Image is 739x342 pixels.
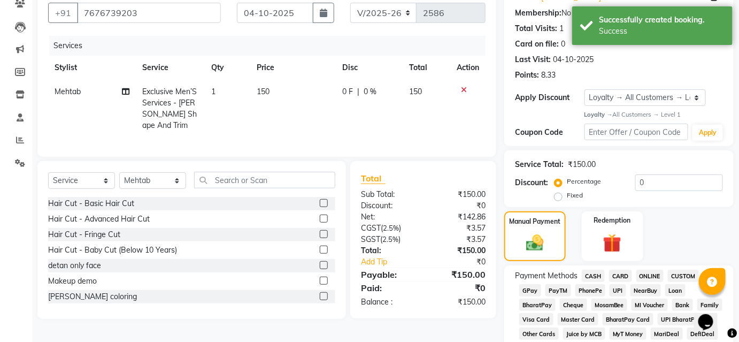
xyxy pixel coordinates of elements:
[560,299,587,311] span: Cheque
[353,256,435,268] a: Add Tip
[450,56,486,80] th: Action
[364,86,376,97] span: 0 %
[49,36,494,56] div: Services
[423,211,494,223] div: ₹142.86
[567,191,583,200] label: Fixed
[632,299,668,311] span: MI Voucher
[584,110,723,119] div: All Customers → Level 1
[553,54,594,65] div: 04-10-2025
[336,56,403,80] th: Disc
[692,125,723,141] button: Apply
[561,39,565,50] div: 0
[630,284,661,297] span: NearBuy
[353,211,424,223] div: Net:
[423,268,494,281] div: ₹150.00
[591,299,628,311] span: MosamBee
[342,86,353,97] span: 0 F
[353,245,424,256] div: Total:
[603,313,654,325] span: BharatPay Card
[250,56,336,80] th: Price
[515,7,723,19] div: No Active Membership
[383,224,399,232] span: 2.5%
[423,297,494,308] div: ₹150.00
[563,328,605,340] span: Juice by MCB
[509,217,560,226] label: Manual Payment
[599,14,725,26] div: Successfully created booking.
[48,198,134,209] div: Hair Cut - Basic Hair Cut
[423,223,494,234] div: ₹3.57
[521,233,549,253] img: _cash.svg
[658,313,705,325] span: UPI BharatPay
[48,291,137,302] div: [PERSON_NAME] coloring
[48,56,136,80] th: Stylist
[687,328,718,340] span: DefiDeal
[694,299,728,331] iframe: chat widget
[515,177,548,188] div: Discount:
[515,127,584,138] div: Coupon Code
[515,92,584,103] div: Apply Discount
[48,260,101,271] div: detan only face
[515,70,539,81] div: Points:
[519,299,556,311] span: BharatPay
[353,297,424,308] div: Balance :
[559,23,564,34] div: 1
[575,284,606,297] span: PhonePe
[361,173,386,184] span: Total
[361,223,381,233] span: CGST
[567,177,601,186] label: Percentage
[357,86,359,97] span: |
[594,216,631,225] label: Redemption
[672,299,693,311] span: Bank
[48,214,150,225] div: Hair Cut - Advanced Hair Cut
[423,234,494,245] div: ₹3.57
[636,270,664,282] span: ONLINE
[423,282,494,294] div: ₹0
[48,229,120,240] div: Hair Cut - Fringe Cut
[403,56,450,80] th: Total
[353,200,424,211] div: Discount:
[194,172,335,188] input: Search or Scan
[48,3,78,23] button: +91
[211,87,215,96] span: 1
[519,328,559,340] span: Other Cards
[609,270,632,282] span: CARD
[353,234,424,245] div: ( )
[610,284,626,297] span: UPI
[584,111,613,118] strong: Loyalty →
[515,7,561,19] div: Membership:
[668,270,699,282] span: CUSTOM
[568,159,596,170] div: ₹150.00
[48,245,177,256] div: Hair Cut - Baby Cut (Below 10 Years)
[599,26,725,37] div: Success
[361,234,380,244] span: SGST
[584,124,689,140] input: Enter Offer / Coupon Code
[423,200,494,211] div: ₹0
[353,282,424,294] div: Paid:
[515,23,557,34] div: Total Visits:
[597,232,627,255] img: _gift.svg
[205,56,250,80] th: Qty
[558,313,598,325] span: Master Card
[610,328,647,340] span: MyT Money
[136,56,204,80] th: Service
[665,284,686,297] span: Loan
[582,270,605,282] span: CASH
[515,54,551,65] div: Last Visit:
[651,328,683,340] span: MariDeal
[77,3,221,23] input: Search by Name/Mobile/Email/Code
[382,235,398,244] span: 2.5%
[515,39,559,50] div: Card on file:
[435,256,494,268] div: ₹0
[519,284,541,297] span: GPay
[257,87,270,96] span: 150
[410,87,422,96] span: 150
[519,313,553,325] span: Visa Card
[353,189,424,200] div: Sub Total:
[515,270,578,282] span: Payment Methods
[423,245,494,256] div: ₹150.00
[423,189,494,200] div: ₹150.00
[142,87,197,130] span: Exclusive Men’S Services - [PERSON_NAME] Shape And Trim
[515,159,564,170] div: Service Total:
[353,268,424,281] div: Payable:
[545,284,571,297] span: PayTM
